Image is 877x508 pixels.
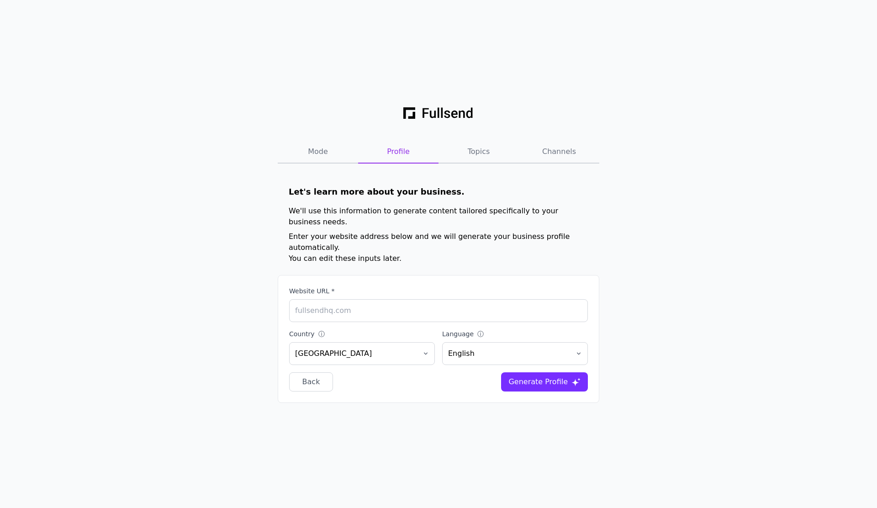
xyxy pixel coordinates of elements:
div: Generate Profile [508,376,568,387]
label: Country [289,329,435,339]
label: Language [442,329,588,339]
button: Mode [278,141,358,164]
button: Channels [519,141,599,164]
input: fullsendhq.com [289,299,588,322]
button: [GEOGRAPHIC_DATA] [289,342,435,365]
span: [GEOGRAPHIC_DATA] [295,348,416,359]
h1: Let's learn more about your business. [289,185,588,198]
div: You can edit these inputs later. [289,253,588,264]
div: ⓘ [318,329,327,339]
button: Generate Profile [501,372,588,392]
div: Website URL * [289,286,334,296]
button: Profile [358,141,438,164]
div: ⓘ [477,329,486,339]
div: Back [297,376,325,387]
div: We'll use this information to generate content tailored specifically to your business needs. [289,206,588,228]
button: Topics [438,141,519,164]
button: English [442,342,588,365]
button: Back [289,372,333,392]
span: English [448,348,569,359]
div: Enter your website address below and we will generate your business profile automatically. [289,231,588,253]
